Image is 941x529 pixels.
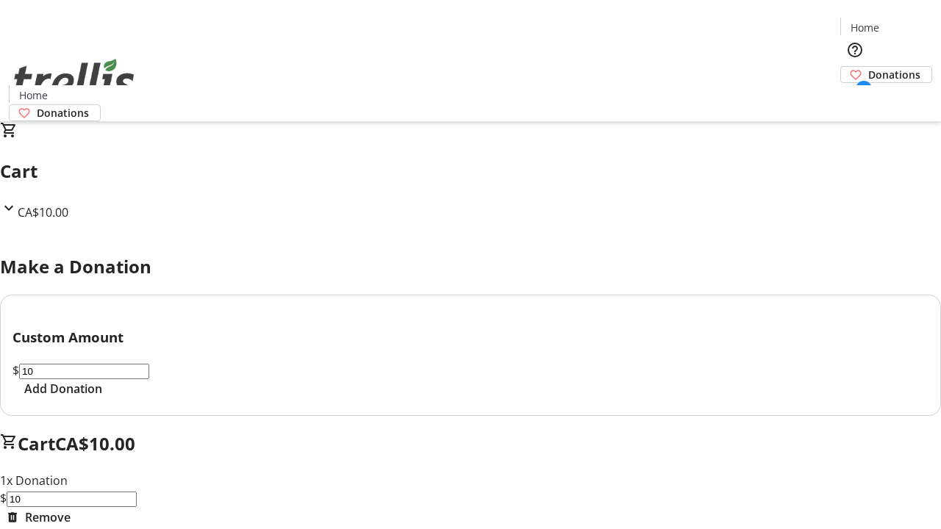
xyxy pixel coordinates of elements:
span: Donations [868,67,920,82]
input: Donation Amount [19,364,149,379]
img: Orient E2E Organization AshOsQzoDu's Logo [9,43,140,116]
span: Donations [37,105,89,120]
a: Donations [9,104,101,121]
span: Home [851,20,879,35]
span: Remove [25,508,71,526]
button: Help [840,35,870,65]
span: Home [19,87,48,103]
span: Add Donation [24,380,102,397]
button: Add Donation [12,380,114,397]
span: $ [12,362,19,378]
span: CA$10.00 [18,204,68,220]
input: Donation Amount [7,492,137,507]
a: Donations [840,66,932,83]
h3: Custom Amount [12,327,929,348]
span: CA$10.00 [55,431,135,456]
a: Home [841,20,888,35]
a: Home [10,87,57,103]
button: Cart [840,83,870,112]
